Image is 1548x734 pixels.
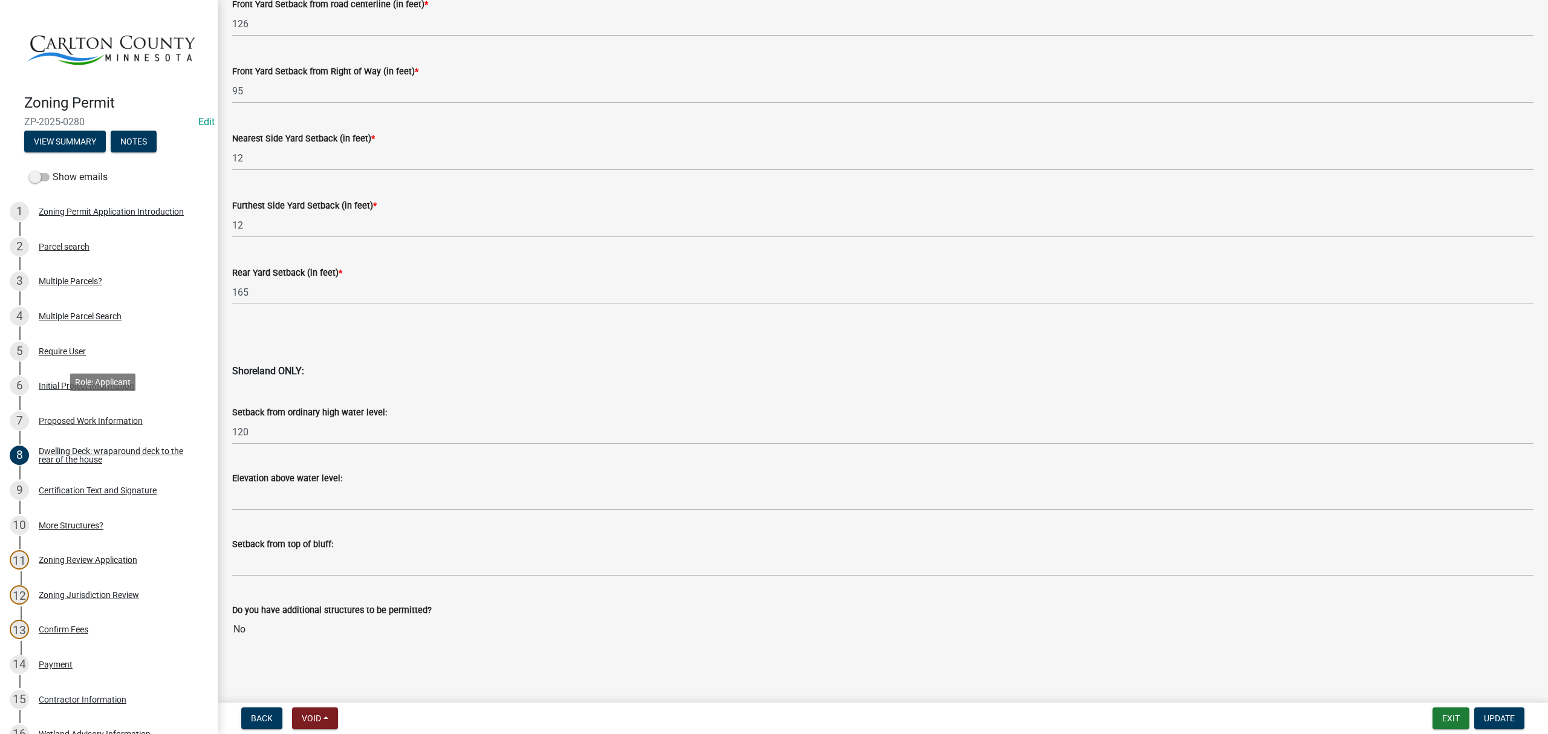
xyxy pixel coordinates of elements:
[10,446,29,465] div: 8
[292,707,338,729] button: Void
[1474,707,1524,729] button: Update
[198,116,215,128] a: Edit
[39,417,143,425] div: Proposed Work Information
[70,373,135,391] div: Role: Applicant
[29,170,108,184] label: Show emails
[1484,713,1515,723] span: Update
[39,447,198,464] div: Dwelling Deck: wraparound deck to the rear of the house
[39,277,102,285] div: Multiple Parcels?
[302,713,321,723] span: Void
[39,660,73,669] div: Payment
[10,202,29,221] div: 1
[232,475,342,483] label: Elevation above water level:
[10,376,29,395] div: 6
[10,411,29,430] div: 7
[39,486,157,495] div: Certification Text and Signature
[232,365,304,377] strong: Shoreland ONLY:
[10,271,29,291] div: 3
[39,521,103,530] div: More Structures?
[24,131,106,152] button: View Summary
[39,312,122,320] div: Multiple Parcel Search
[10,655,29,674] div: 14
[10,690,29,709] div: 15
[232,1,428,9] label: Front Yard Setback from road centerline (in feet)
[251,713,273,723] span: Back
[24,94,208,112] h4: Zoning Permit
[24,116,193,128] span: ZP-2025-0280
[10,237,29,256] div: 2
[232,409,387,417] label: Setback from ordinary high water level:
[39,625,88,634] div: Confirm Fees
[232,269,342,278] label: Rear Yard Setback (in feet)
[10,585,29,605] div: 12
[232,541,333,549] label: Setback from top of bluff:
[111,138,157,148] wm-modal-confirm: Notes
[10,620,29,639] div: 13
[39,591,139,599] div: Zoning Jurisdiction Review
[39,207,184,216] div: Zoning Permit Application Introduction
[39,556,137,564] div: Zoning Review Application
[1433,707,1469,729] button: Exit
[232,606,432,615] label: Do you have additional structures to be permitted?
[39,242,89,251] div: Parcel search
[111,131,157,152] button: Notes
[39,382,134,390] div: Initial Project Information
[39,347,86,356] div: Require User
[232,68,418,76] label: Front Yard Setback from Right of Way (in feet)
[10,481,29,500] div: 9
[24,138,106,148] wm-modal-confirm: Summary
[241,707,282,729] button: Back
[10,342,29,361] div: 5
[232,135,375,143] label: Nearest Side Yard Setback (in feet)
[24,13,198,82] img: Carlton County, Minnesota
[10,550,29,570] div: 11
[10,516,29,535] div: 10
[10,307,29,326] div: 4
[39,695,126,704] div: Contractor Information
[198,116,215,128] wm-modal-confirm: Edit Application Number
[232,202,377,210] label: Furthest Side Yard Setback (in feet)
